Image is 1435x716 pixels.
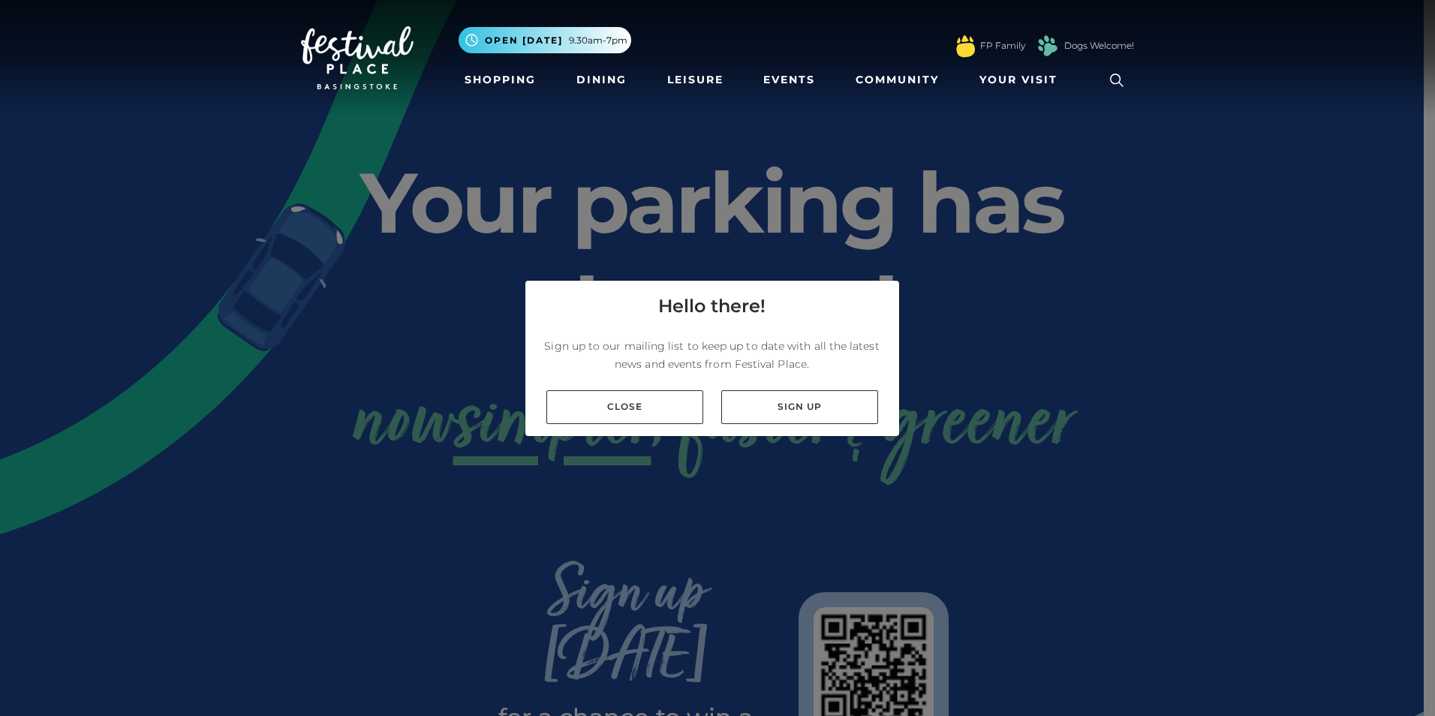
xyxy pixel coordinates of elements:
a: Sign up [721,390,878,424]
a: Events [757,66,821,94]
span: 9.30am-7pm [569,34,627,47]
a: Close [546,390,703,424]
p: Sign up to our mailing list to keep up to date with all the latest news and events from Festival ... [537,337,887,373]
img: Festival Place Logo [301,26,414,89]
span: Open [DATE] [485,34,563,47]
a: FP Family [980,39,1025,53]
a: Dining [570,66,633,94]
span: Your Visit [979,72,1057,88]
a: Leisure [661,66,730,94]
a: Dogs Welcome! [1064,39,1134,53]
a: Shopping [459,66,542,94]
a: Your Visit [973,66,1071,94]
a: Community [850,66,945,94]
button: Open [DATE] 9.30am-7pm [459,27,631,53]
h4: Hello there! [658,293,766,320]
